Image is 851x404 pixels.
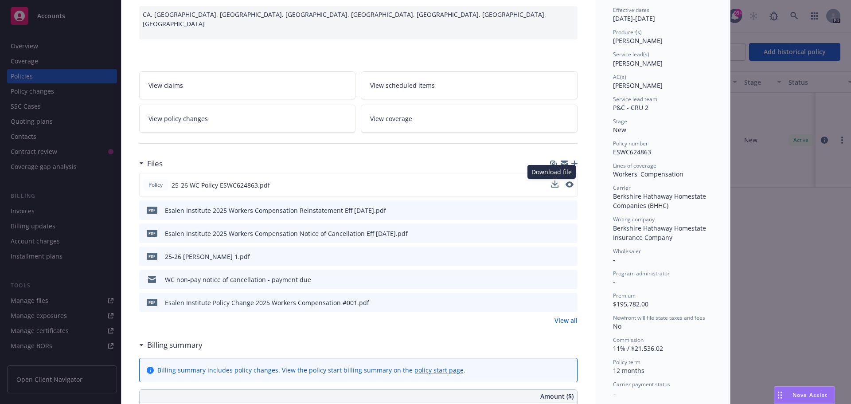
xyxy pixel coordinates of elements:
[552,275,559,284] button: download file
[613,300,648,308] span: $195,782.00
[139,71,356,99] a: View claims
[774,386,835,404] button: Nova Assist
[613,140,648,147] span: Policy number
[361,71,578,99] a: View scheduled items
[613,224,708,242] span: Berkshire Hathaway Homestate Insurance Company
[157,365,465,375] div: Billing summary includes policy changes. View the policy start billing summary on the .
[361,105,578,133] a: View coverage
[554,316,578,325] a: View all
[613,81,663,90] span: [PERSON_NAME]
[566,229,574,238] button: preview file
[613,389,615,397] span: -
[613,28,642,36] span: Producer(s)
[613,148,651,156] span: ESWC624863
[613,314,705,322] span: Newfront will file state taxes and fees
[566,180,574,190] button: preview file
[147,207,157,213] span: pdf
[613,103,648,112] span: P&C - CRU 2
[774,387,785,404] div: Drag to move
[566,252,574,261] button: preview file
[370,81,435,90] span: View scheduled items
[165,275,311,284] div: WC non-pay notice of cancellation - payment due
[566,298,574,307] button: preview file
[540,392,574,401] span: Amount ($)
[147,253,157,259] span: pdf
[370,114,412,123] span: View coverage
[613,192,708,210] span: Berkshire Hathaway Homestate Companies (BHHC)
[613,344,663,353] span: 11% / $21,536.02
[613,162,656,169] span: Lines of coverage
[552,252,559,261] button: download file
[552,229,559,238] button: download file
[147,230,157,236] span: pdf
[551,180,558,188] button: download file
[139,6,578,39] div: CA, [GEOGRAPHIC_DATA], [GEOGRAPHIC_DATA], [GEOGRAPHIC_DATA], [GEOGRAPHIC_DATA], [GEOGRAPHIC_DATA]...
[165,206,386,215] div: Esalen Institute 2025 Workers Compensation Reinstatement Eff [DATE].pdf
[566,275,574,284] button: preview file
[613,59,663,67] span: [PERSON_NAME]
[148,81,183,90] span: View claims
[613,95,657,103] span: Service lead team
[165,252,250,261] div: 25-26 [PERSON_NAME] 1.pdf
[552,298,559,307] button: download file
[613,270,670,277] span: Program administrator
[139,339,203,351] div: Billing summary
[613,36,663,45] span: [PERSON_NAME]
[148,114,208,123] span: View policy changes
[613,118,627,125] span: Stage
[613,184,631,192] span: Carrier
[165,298,369,307] div: Esalen Institute Policy Change 2025 Workers Compensation #001.pdf
[613,278,615,286] span: -
[566,206,574,215] button: preview file
[147,158,163,169] h3: Files
[613,380,670,388] span: Carrier payment status
[147,181,164,189] span: Policy
[172,180,270,190] span: 25-26 WC Policy ESWC624863.pdf
[613,6,649,14] span: Effective dates
[613,336,644,344] span: Commission
[613,247,641,255] span: Wholesaler
[147,339,203,351] h3: Billing summary
[566,181,574,188] button: preview file
[613,51,649,58] span: Service lead(s)
[613,366,644,375] span: 12 months
[613,322,621,330] span: No
[613,6,712,23] div: [DATE] - [DATE]
[552,206,559,215] button: download file
[613,216,655,223] span: Writing company
[139,105,356,133] a: View policy changes
[139,158,163,169] div: Files
[527,165,576,179] div: Download file
[551,180,558,190] button: download file
[613,292,636,299] span: Premium
[414,366,464,374] a: policy start page
[613,358,640,366] span: Policy term
[613,126,626,134] span: New
[165,229,408,238] div: Esalen Institute 2025 Workers Compensation Notice of Cancellation Eff [DATE].pdf
[147,299,157,306] span: pdf
[792,391,828,399] span: Nova Assist
[613,73,626,81] span: AC(s)
[613,170,683,178] span: Workers' Compensation
[613,255,615,264] span: -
